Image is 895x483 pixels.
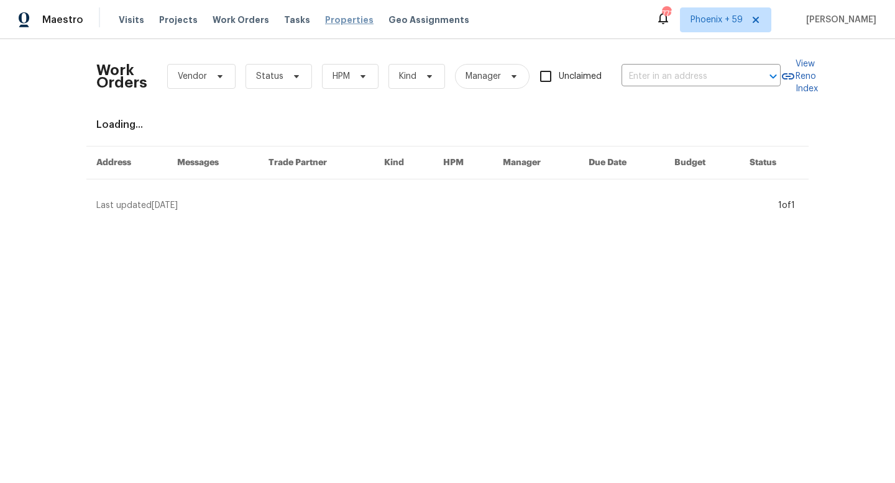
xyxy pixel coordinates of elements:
span: Unclaimed [559,70,602,83]
span: HPM [333,70,350,83]
span: Properties [325,14,374,26]
th: HPM [433,147,493,179]
th: Messages [167,147,259,179]
div: Last updated [96,199,774,212]
div: Loading... [96,119,799,131]
div: 771 [662,7,671,20]
span: Projects [159,14,198,26]
h2: Work Orders [96,64,147,89]
th: Address [86,147,167,179]
span: Kind [399,70,416,83]
a: View Reno Index [781,58,818,95]
span: Visits [119,14,144,26]
span: Status [256,70,283,83]
button: Open [764,68,782,85]
th: Status [740,147,809,179]
span: Vendor [178,70,207,83]
span: Phoenix + 59 [691,14,743,26]
th: Trade Partner [259,147,375,179]
input: Enter in an address [622,67,746,86]
span: [PERSON_NAME] [801,14,876,26]
th: Manager [493,147,579,179]
span: Manager [466,70,501,83]
span: Work Orders [213,14,269,26]
span: [DATE] [152,201,178,210]
div: 1 of 1 [778,199,795,212]
span: Geo Assignments [388,14,469,26]
span: Maestro [42,14,83,26]
th: Kind [374,147,433,179]
th: Budget [664,147,740,179]
th: Due Date [579,147,664,179]
span: Tasks [284,16,310,24]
